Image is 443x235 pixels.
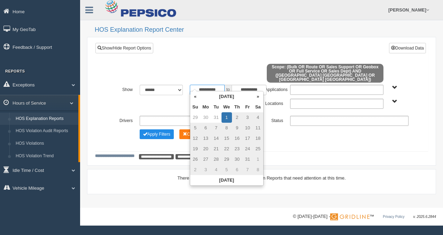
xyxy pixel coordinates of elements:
td: 11 [253,123,263,133]
td: 9 [232,123,242,133]
td: 4 [253,112,263,123]
td: 2 [232,112,242,123]
th: Sa [253,102,263,112]
th: » [253,91,263,102]
th: We [221,102,232,112]
th: Fr [242,102,253,112]
th: Th [232,102,242,112]
td: 24 [242,144,253,154]
label: Show [111,85,136,93]
td: 26 [190,154,201,165]
th: Mo [201,102,211,112]
th: [DATE] [201,91,253,102]
td: 27 [201,154,211,165]
td: 15 [221,133,232,144]
a: HOS Explanation Reports [13,113,78,125]
td: 13 [201,133,211,144]
td: 6 [201,123,211,133]
button: Change Filter Options [179,129,213,139]
td: 22 [221,144,232,154]
td: 21 [211,144,221,154]
td: 25 [253,144,263,154]
a: Privacy Policy [383,215,404,219]
td: 8 [221,123,232,133]
td: 23 [232,144,242,154]
a: HOS Violations [13,137,78,150]
button: Change Filter Options [140,129,174,139]
td: 30 [201,112,211,123]
td: 5 [221,165,232,175]
th: « [190,91,201,102]
a: HOS Violation Trend [13,150,78,162]
a: HOS Violation Audit Reports [13,125,78,137]
img: Gridline [330,213,370,220]
span: v. 2025.6.2844 [413,215,436,219]
td: 2 [190,165,201,175]
td: 29 [221,154,232,165]
th: Su [190,102,201,112]
td: 10 [242,123,253,133]
td: 14 [211,133,221,144]
h2: HOS Explanation Report Center [95,26,436,33]
div: © [DATE]-[DATE] - ™ [293,213,436,220]
td: 7 [242,165,253,175]
td: 1 [221,112,232,123]
label: Applications [262,85,287,93]
td: 3 [242,112,253,123]
td: 30 [232,154,242,165]
td: 1 [253,154,263,165]
td: 31 [242,154,253,165]
td: 28 [211,154,221,165]
td: 18 [253,133,263,144]
span: Scope: (Bulk OR Route OR Sales Support OR Geobox OR Full Service OR Sales Dept) AND ([GEOGRAPHIC_... [267,64,383,83]
td: 7 [211,123,221,133]
button: Download Data [389,43,426,53]
td: 5 [190,123,201,133]
label: Status [262,116,287,124]
td: 29 [190,112,201,123]
td: 20 [201,144,211,154]
span: to [225,85,232,95]
td: 4 [211,165,221,175]
a: Show/Hide Report Options [95,43,153,53]
label: Locations [262,99,287,107]
th: Tu [211,102,221,112]
td: 8 [253,165,263,175]
td: 17 [242,133,253,144]
label: Drivers [111,116,136,124]
td: 3 [201,165,211,175]
td: 31 [211,112,221,123]
td: 6 [232,165,242,175]
th: [DATE] [190,175,263,185]
div: There are no HOS Violations or Explanation Reports that need attention at this time. [95,175,428,181]
td: 16 [232,133,242,144]
td: 19 [190,144,201,154]
td: 12 [190,133,201,144]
